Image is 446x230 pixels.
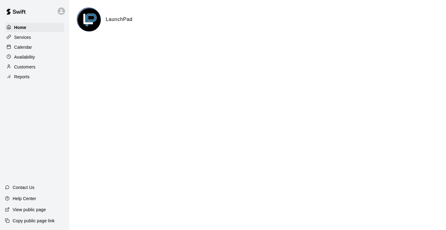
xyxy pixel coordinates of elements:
a: Services [5,33,64,42]
h6: LaunchPad [106,15,133,23]
p: Home [14,24,27,31]
p: Calendar [14,44,32,50]
p: Contact Us [13,184,35,191]
p: View public page [13,207,46,213]
p: Customers [14,64,35,70]
p: Help Center [13,195,36,202]
p: Reports [14,74,30,80]
p: Copy public page link [13,218,55,224]
p: Services [14,34,31,40]
p: Availability [14,54,35,60]
a: Availability [5,52,64,62]
img: LaunchPad logo [78,8,101,31]
a: Reports [5,72,64,81]
a: Customers [5,62,64,72]
a: Calendar [5,43,64,52]
a: Home [5,23,64,32]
